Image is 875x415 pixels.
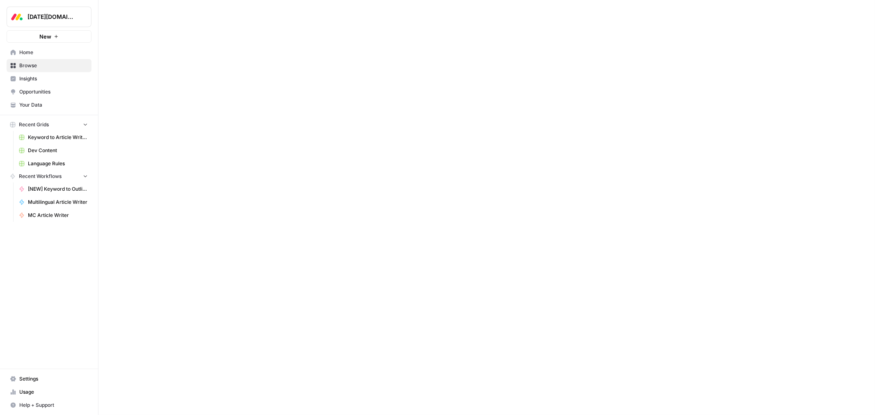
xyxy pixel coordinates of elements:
span: Browse [19,62,88,69]
a: Home [7,46,91,59]
button: Help + Support [7,399,91,412]
span: Dev Content [28,147,88,154]
span: Usage [19,388,88,396]
a: MC Article Writer [15,209,91,222]
a: [NEW] Keyword to Outline [15,182,91,196]
span: Recent Workflows [19,173,62,180]
span: Home [19,49,88,56]
button: New [7,30,91,43]
a: Usage [7,385,91,399]
a: Multilingual Article Writer [15,196,91,209]
a: Dev Content [15,144,91,157]
span: [NEW] Keyword to Outline [28,185,88,193]
a: Browse [7,59,91,72]
span: Opportunities [19,88,88,96]
button: Recent Grids [7,119,91,131]
a: Keyword to Article Writer Grid [15,131,91,144]
span: Help + Support [19,401,88,409]
span: Insights [19,75,88,82]
a: Your Data [7,98,91,112]
img: Monday.com Logo [9,9,24,24]
span: Recent Grids [19,121,49,128]
span: [DATE][DOMAIN_NAME] [27,13,77,21]
a: Language Rules [15,157,91,170]
a: Insights [7,72,91,85]
a: Settings [7,372,91,385]
span: New [39,32,51,41]
a: Opportunities [7,85,91,98]
button: Workspace: Monday.com [7,7,91,27]
span: Your Data [19,101,88,109]
span: Settings [19,375,88,383]
span: MC Article Writer [28,212,88,219]
span: Language Rules [28,160,88,167]
span: Keyword to Article Writer Grid [28,134,88,141]
span: Multilingual Article Writer [28,198,88,206]
button: Recent Workflows [7,170,91,182]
